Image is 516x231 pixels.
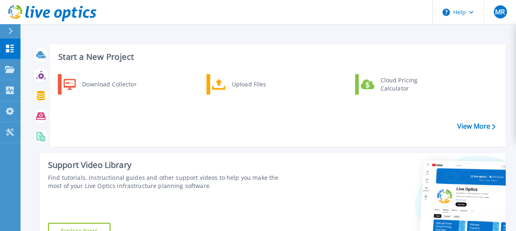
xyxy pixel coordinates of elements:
[495,9,505,15] span: MR
[355,74,439,95] a: Cloud Pricing Calculator
[58,74,142,95] a: Download Collector
[48,160,290,170] div: Support Video Library
[206,74,291,95] a: Upload Files
[457,122,495,130] a: View More
[58,52,495,61] h3: Start a New Project
[48,174,290,190] div: Find tutorials, instructional guides and other support videos to help you make the most of your L...
[78,76,140,93] div: Download Collector
[376,76,437,93] div: Cloud Pricing Calculator
[228,76,289,93] div: Upload Files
